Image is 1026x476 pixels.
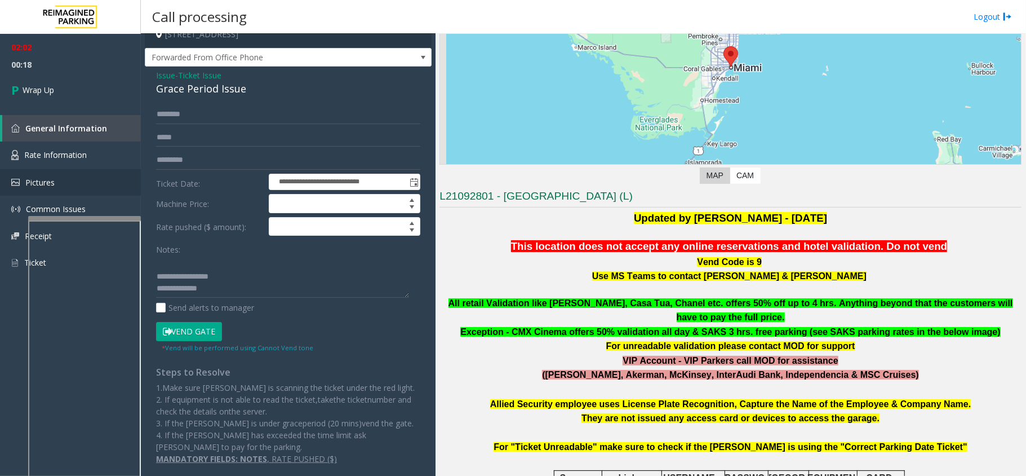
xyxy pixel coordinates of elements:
b: Allied Security employee uses License Plate Recognition, Capture the Name of the Employee & Compa... [490,399,971,409]
span: period (20 mins) [303,418,362,429]
span: Decrease value [404,227,420,236]
b: They are not issued any access card or devices to access the garage. [581,413,880,423]
b: VIP Account - VIP Parkers call MOD for assistance [623,356,838,365]
img: 'icon' [11,179,20,186]
h4: Steps to Resolve [156,367,420,378]
img: logout [1003,11,1012,23]
label: Machine Price: [153,194,266,213]
span: 4. If the [PERSON_NAME] has exceeded the time limit ask [PERSON_NAME] to pay for the parking. [156,430,366,452]
span: etails on [198,406,229,417]
span: This location does not accept any online reservations and hotel validation [511,240,881,252]
span: 2. If equipment is not able to read the ticket, [156,394,318,405]
span: Issue [156,69,175,81]
span: General Information [25,123,107,134]
u: , RATE PUSHED ($) [267,453,337,464]
span: Wrap Up [23,84,54,96]
span: Updated by [PERSON_NAME] - [DATE] [634,212,827,224]
b: ([PERSON_NAME], Akerman, McKinsey, InterAudi Bank, Independencia & MSC Cruises) [542,370,919,380]
label: Ticket Date: [153,174,266,191]
span: Ticket Issue [178,69,221,81]
span: the ticket [334,394,367,405]
small: Vend will be performed using Cannot Vend tone [162,343,313,352]
b: For unreadable validation please contact MOD for support [606,341,855,351]
b: Exception - CMX Cinema offers 50% validation all day & SAKS 3 hrs. free parking (see SAKS parking... [460,327,1000,337]
b: All retail Validation like [PERSON_NAME], Casa Tua, Chanel etc. offers 50% off up to 4 hrs. Anyth... [448,298,1013,323]
span: . Do not vend [881,240,947,252]
span: take [318,394,334,405]
span: Vend Code is 9 [697,257,762,267]
span: 3. [156,418,162,429]
u: MANDATORY FIELDS: NOTES [156,453,267,464]
span: If the [PERSON_NAME] is under grace [165,418,303,429]
span: 1. [156,382,162,393]
span: . [265,406,267,417]
span: vend the gate. [362,418,414,429]
label: Rate pushed ($ amount): [153,217,266,236]
button: Vend Gate [156,322,222,341]
span: Forwarded From Office Phone [145,49,374,67]
h3: L21092801 - [GEOGRAPHIC_DATA] (L) [439,189,1021,208]
div: 701 South Miami Avenue, Miami, FL [723,46,738,67]
label: Map [700,168,730,184]
label: CAM [730,168,761,184]
span: Toggle popup [407,174,420,190]
span: Use MS Teams to contact [PERSON_NAME] & [PERSON_NAME] [592,271,867,281]
b: For "Ticket Unreadable" make sure to check if the [PERSON_NAME] is using the "Correct Parking Dat... [494,442,967,452]
label: Send alerts to manager [156,302,254,314]
img: 'icon' [11,232,19,240]
a: Logout [974,11,1012,23]
span: Receipt [25,231,52,241]
span: Increase value [404,218,420,227]
span: number and check the d [156,394,411,417]
img: 'icon' [11,205,20,214]
img: 'icon' [11,258,19,268]
span: Common Issues [26,204,86,214]
img: 'icon' [11,150,19,160]
label: Notes: [156,240,180,255]
div: Grace Period Issue [156,81,420,96]
span: Increase value [404,195,420,204]
span: the server [229,406,265,417]
span: Make sure [PERSON_NAME] is scanning the ticket under the red light. [162,382,415,393]
span: Ticket [24,257,46,268]
h4: [STREET_ADDRESS] [145,21,432,48]
h3: Call processing [146,3,252,30]
span: Rate Information [24,149,87,160]
span: Decrease value [404,204,420,213]
a: General Information [2,115,141,142]
span: Pictures [25,177,55,188]
img: 'icon' [11,124,20,133]
span: - [175,70,221,81]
